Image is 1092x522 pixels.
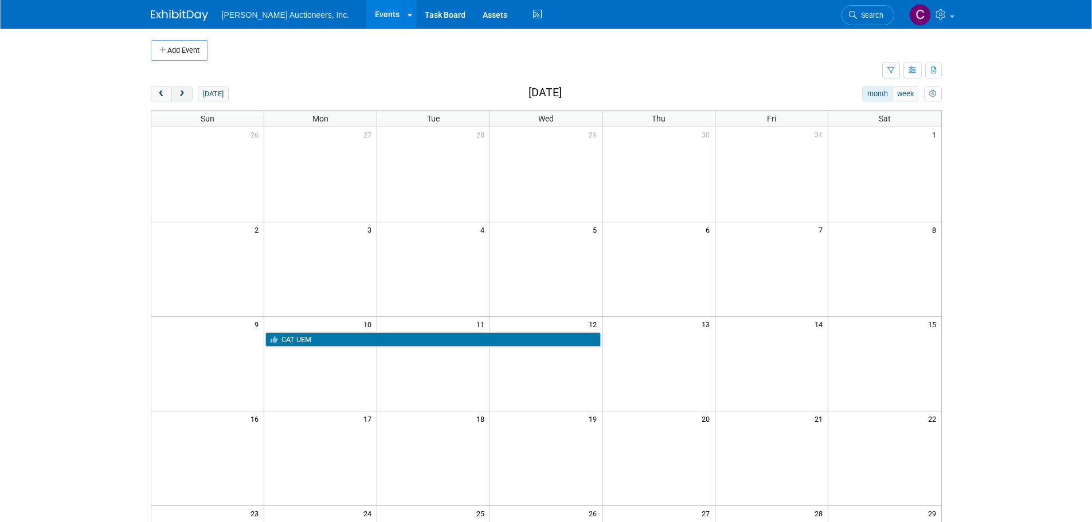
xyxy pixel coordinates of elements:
span: Fri [767,114,776,123]
img: ExhibitDay [151,10,208,21]
h2: [DATE] [529,87,562,99]
span: Search [857,11,883,19]
button: week [892,87,918,101]
span: 26 [588,506,602,520]
span: 25 [475,506,490,520]
button: [DATE] [198,87,228,101]
button: myCustomButton [924,87,941,101]
span: Tue [427,114,440,123]
span: 2 [253,222,264,237]
a: Search [841,5,894,25]
button: next [171,87,193,101]
img: Cyndi Wade [909,4,931,26]
span: 31 [813,127,828,142]
span: 13 [700,317,715,331]
span: 3 [366,222,377,237]
span: 28 [813,506,828,520]
span: Thu [652,114,666,123]
span: 23 [249,506,264,520]
span: 29 [588,127,602,142]
span: 9 [253,317,264,331]
span: 10 [362,317,377,331]
span: 21 [813,411,828,426]
span: 18 [475,411,490,426]
span: 7 [817,222,828,237]
span: 20 [700,411,715,426]
span: 16 [249,411,264,426]
span: 4 [479,222,490,237]
span: 29 [927,506,941,520]
button: month [862,87,893,101]
span: Mon [312,114,328,123]
span: 17 [362,411,377,426]
span: 26 [249,127,264,142]
button: prev [151,87,172,101]
span: 24 [362,506,377,520]
i: Personalize Calendar [929,91,937,98]
span: 5 [592,222,602,237]
span: 6 [704,222,715,237]
span: [PERSON_NAME] Auctioneers, Inc. [222,10,350,19]
span: 27 [700,506,715,520]
span: Sun [201,114,214,123]
span: 28 [475,127,490,142]
span: 12 [588,317,602,331]
span: 27 [362,127,377,142]
span: 30 [700,127,715,142]
span: 11 [475,317,490,331]
span: 14 [813,317,828,331]
button: Add Event [151,40,208,61]
span: Sat [879,114,891,123]
span: 19 [588,411,602,426]
span: Wed [538,114,554,123]
span: 8 [931,222,941,237]
a: CAT UEM [265,332,601,347]
span: 1 [931,127,941,142]
span: 15 [927,317,941,331]
span: 22 [927,411,941,426]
